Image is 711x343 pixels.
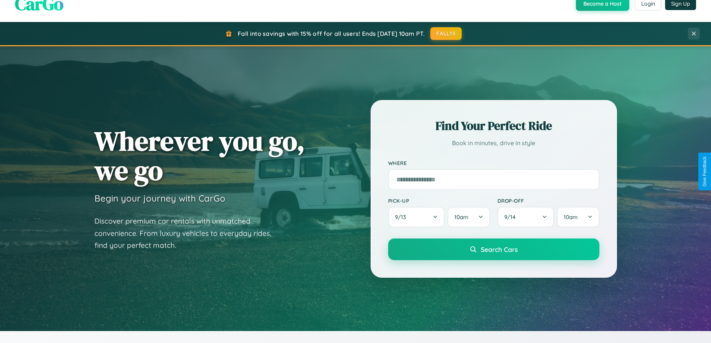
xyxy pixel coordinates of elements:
label: Pick-up [388,197,490,204]
button: 10am [557,207,599,227]
h2: Find Your Perfect Ride [388,118,599,134]
div: Give Feedback [702,156,707,187]
span: 10am [564,213,578,221]
span: 9 / 14 [504,213,519,221]
span: 9 / 13 [395,213,410,221]
label: Where [388,160,599,166]
p: Book in minutes, drive in style [388,138,599,149]
button: 10am [448,207,490,227]
button: 9/13 [388,207,445,227]
label: Drop-off [498,197,599,204]
h3: Begin your journey with CarGo [94,193,225,204]
p: Discover premium car rentals with unmatched convenience. From luxury vehicles to everyday rides, ... [94,215,281,252]
button: 9/14 [498,207,554,227]
h1: Wherever you go, we go [94,126,305,185]
span: 10am [454,213,468,221]
button: FALL15 [430,27,462,40]
span: Fall into savings with 15% off for all users! Ends [DATE] 10am PT. [238,30,425,37]
span: Search Cars [481,245,518,253]
button: Search Cars [388,238,599,260]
